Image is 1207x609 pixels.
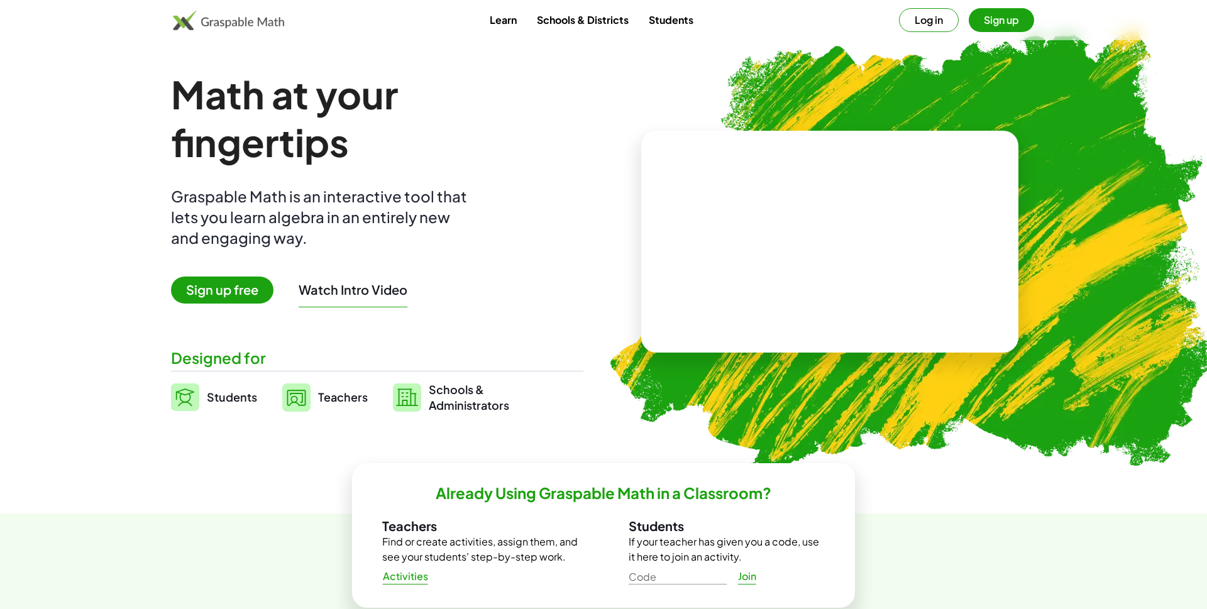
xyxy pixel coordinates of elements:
[527,8,639,31] a: Schools & Districts
[171,277,273,304] span: Sign up free
[737,570,756,583] span: Join
[727,565,767,588] a: Join
[171,383,199,411] img: svg%3e
[629,534,825,564] p: If your teacher has given you a code, use it here to join an activity.
[480,8,527,31] a: Learn
[899,8,959,32] button: Log in
[436,483,771,503] h2: Already Using Graspable Math in a Classroom?
[207,390,257,404] span: Students
[318,390,368,404] span: Teachers
[382,570,428,583] span: Activities
[372,565,438,588] a: Activities
[382,534,578,564] p: Find or create activities, assign them, and see your students' step-by-step work.
[969,8,1034,32] button: Sign up
[282,383,311,412] img: svg%3e
[382,518,578,534] h3: Teachers
[629,518,825,534] h3: Students
[393,381,509,413] a: Schools &Administrators
[282,381,368,413] a: Teachers
[393,383,421,412] img: svg%3e
[171,348,583,368] div: Designed for
[429,381,509,413] span: Schools & Administrators
[736,195,924,289] video: What is this? This is dynamic math notation. Dynamic math notation plays a central role in how Gr...
[171,70,571,166] h1: Math at your fingertips
[299,282,407,298] button: Watch Intro Video
[171,186,473,248] div: Graspable Math is an interactive tool that lets you learn algebra in an entirely new and engaging...
[171,381,257,413] a: Students
[639,8,703,31] a: Students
